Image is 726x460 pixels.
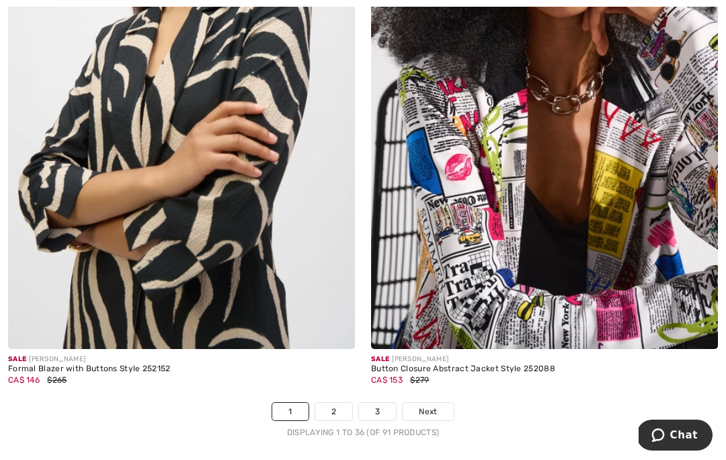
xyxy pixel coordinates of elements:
a: 3 [359,403,396,420]
span: CA$ 146 [8,375,40,385]
a: 1 [272,403,308,420]
span: Next [419,406,437,418]
a: Next [403,403,453,420]
span: Sale [8,355,26,363]
span: CA$ 153 [371,375,403,385]
span: $279 [410,375,429,385]
iframe: Opens a widget where you can chat to one of our agents [639,420,713,453]
a: 2 [315,403,352,420]
div: Formal Blazer with Buttons Style 252152 [8,365,355,374]
span: $265 [47,375,67,385]
div: Button Closure Abstract Jacket Style 252088 [371,365,718,374]
div: [PERSON_NAME] [8,354,355,365]
div: [PERSON_NAME] [371,354,718,365]
span: Sale [371,355,389,363]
